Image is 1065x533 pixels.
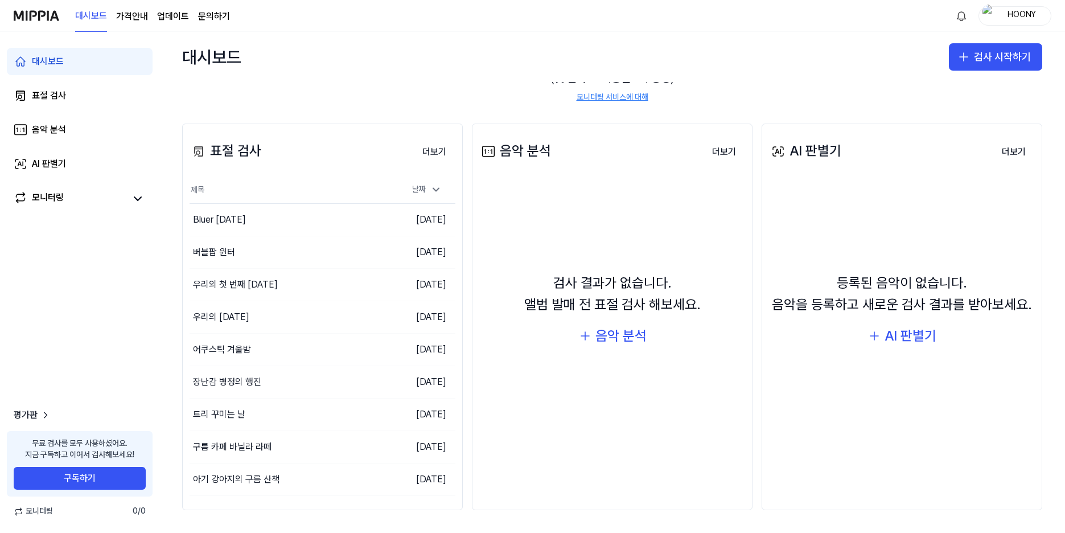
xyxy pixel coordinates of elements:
a: 더보기 [413,140,455,163]
img: 알림 [955,9,968,23]
a: 평가판 [14,408,51,422]
div: 음악 분석 [479,140,551,162]
th: 제목 [190,177,389,204]
div: 우리의 [DATE] [193,310,249,324]
img: profile [982,5,996,27]
div: 검사 결과가 없습니다. 앨범 발매 전 표절 검사 해보세요. [524,272,701,316]
a: 대시보드 [75,1,107,32]
td: [DATE] [389,399,455,431]
div: 대시보드 [182,43,241,71]
td: [DATE] [389,366,455,399]
button: 더보기 [993,141,1035,163]
td: [DATE] [389,269,455,301]
div: 음악 분석 [595,325,647,347]
button: 구독하기 [14,467,146,490]
div: 날짜 [408,181,446,199]
div: 아기 강아지의 구름 산책 [193,473,279,486]
button: 더보기 [413,141,455,163]
button: 더보기 [703,141,745,163]
div: 표절 검사 [32,89,66,102]
div: 구름 카페 바닐라 라떼 [193,440,272,454]
div: 장난감 병정의 행진 [193,375,261,389]
td: [DATE] [389,301,455,334]
td: [DATE] [389,204,455,236]
td: [DATE] [389,431,455,464]
a: 모니터링 [14,191,125,207]
span: 0 / 0 [133,506,146,517]
a: 대시보드 [7,48,153,75]
div: 어쿠스틱 겨울밤 [193,343,251,356]
div: 표절 검사 [190,140,261,162]
div: 대시보드 [32,55,64,68]
div: 우리의 첫 번째 [DATE] [193,278,278,292]
div: Bluer [DATE] [193,213,246,227]
div: 등록된 음악이 없습니다. 음악을 등록하고 새로운 검사 결과를 받아보세요. [772,272,1032,316]
div: 버블팝 윈터 [193,245,235,259]
div: 무료 검사를 모두 사용하셨어요. 지금 구독하고 이어서 검사해보세요! [25,438,134,460]
a: 문의하기 [198,10,230,23]
div: 모니터링 [32,191,64,207]
span: 평가판 [14,408,38,422]
button: AI 판별기 [867,325,936,347]
span: 모니터링 [14,506,53,517]
button: 검사 시작하기 [949,43,1042,71]
div: AI 판별기 [32,157,66,171]
a: 업데이트 [157,10,189,23]
a: AI 판별기 [7,150,153,178]
div: HOONY [1000,9,1044,22]
div: 트리 꾸미는 날 [193,408,245,421]
div: AI 판별기 [885,325,936,347]
div: AI 판별기 [769,140,841,162]
a: 표절 검사 [7,82,153,109]
td: [DATE] [389,334,455,366]
a: 음악 분석 [7,116,153,143]
a: 더보기 [993,140,1035,163]
a: 가격안내 [116,10,148,23]
a: 모니터링 서비스에 대해 [577,92,648,103]
td: [DATE] [389,236,455,269]
div: 음악 분석 [32,123,66,137]
button: 음악 분석 [578,325,647,347]
a: 더보기 [703,140,745,163]
td: [DATE] [389,464,455,496]
button: profileHOONY [978,6,1051,26]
